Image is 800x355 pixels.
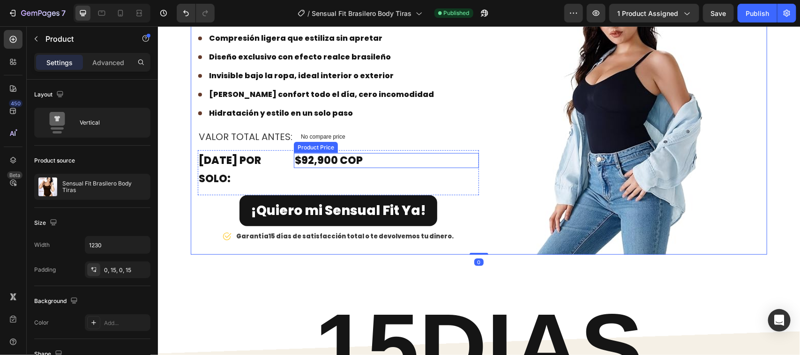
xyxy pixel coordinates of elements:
img: product feature img [38,177,57,196]
p: 7 [61,7,66,19]
div: 450 [9,100,22,107]
div: Padding [34,266,56,274]
button: Save [703,4,734,22]
span: / [308,8,310,18]
div: Width [34,241,50,249]
div: Layout [34,89,66,101]
div: 0 [316,232,326,240]
div: Background [34,295,80,308]
input: Auto [85,237,150,253]
p: Sensual Fit Brasilero Body Tiras [62,180,146,193]
div: Add... [104,319,148,327]
div: Size [34,217,59,229]
button: 1 product assigned [609,4,699,22]
div: Product source [34,156,75,165]
div: Beta [7,171,22,179]
button: Publish [738,4,777,22]
div: Publish [746,8,769,18]
div: Color [34,318,49,327]
button: 7 [4,4,70,22]
div: Undo/Redo [177,4,215,22]
span: Published [444,9,470,17]
iframe: Design area [158,26,800,355]
div: Open Intercom Messenger [768,309,791,332]
div: Vertical [80,112,137,133]
p: Settings [46,58,73,67]
span: 1 product assigned [617,8,678,18]
p: Product [45,33,125,44]
div: 0, 15, 0, 15 [104,266,148,274]
p: Advanced [92,58,124,67]
span: Save [711,9,726,17]
span: Sensual Fit Brasilero Body Tiras [312,8,412,18]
